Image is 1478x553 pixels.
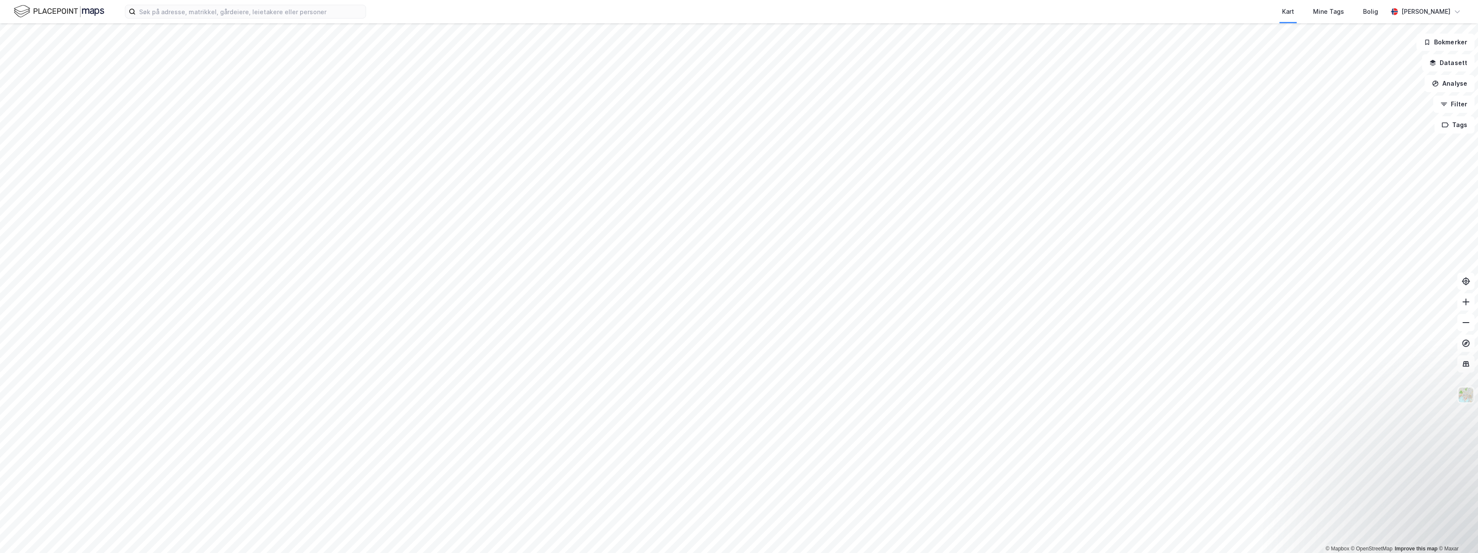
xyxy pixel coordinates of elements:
[1395,546,1438,552] a: Improve this map
[1326,546,1349,552] a: Mapbox
[1416,34,1475,51] button: Bokmerker
[1433,96,1475,113] button: Filter
[14,4,104,19] img: logo.f888ab2527a4732fd821a326f86c7f29.svg
[1458,387,1474,403] img: Z
[1401,6,1450,17] div: [PERSON_NAME]
[1435,116,1475,134] button: Tags
[1313,6,1344,17] div: Mine Tags
[1351,546,1393,552] a: OpenStreetMap
[1422,54,1475,71] button: Datasett
[1363,6,1378,17] div: Bolig
[136,5,366,18] input: Søk på adresse, matrikkel, gårdeiere, leietakere eller personer
[1425,75,1475,92] button: Analyse
[1282,6,1294,17] div: Kart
